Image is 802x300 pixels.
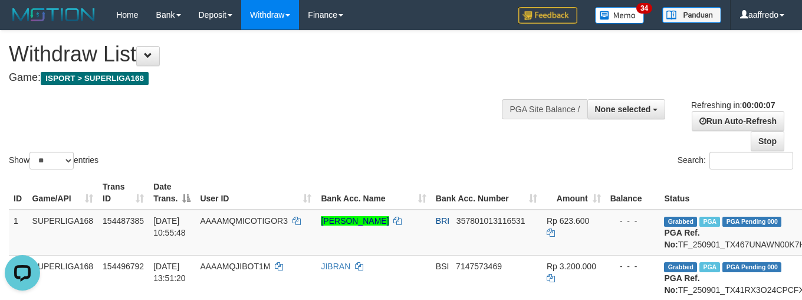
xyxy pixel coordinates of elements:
[595,105,651,114] span: None selected
[103,216,144,226] span: 154487385
[316,176,430,210] th: Bank Acc. Name: activate to sort column ascending
[692,111,784,131] a: Run Auto-Refresh
[678,152,793,169] label: Search:
[200,216,288,226] span: AAAAMQMICOTIGOR3
[722,262,781,272] span: PGA Pending
[28,210,98,256] td: SUPERLIGA168
[664,217,697,227] span: Grabbed
[662,7,721,23] img: panduan.png
[636,3,652,14] span: 34
[722,217,781,227] span: PGA Pending
[699,262,720,272] span: Marked by aafsoumeymey
[436,262,449,271] span: BSI
[456,216,525,226] span: Copy 357801013116531 to clipboard
[321,216,389,226] a: [PERSON_NAME]
[321,262,350,271] a: JIBRAN
[691,100,775,110] span: Refreshing in:
[610,260,655,272] div: - - -
[664,262,697,272] span: Grabbed
[751,131,784,151] a: Stop
[195,176,316,210] th: User ID: activate to sort column ascending
[28,176,98,210] th: Game/API: activate to sort column ascending
[542,176,606,210] th: Amount: activate to sort column ascending
[664,228,699,249] b: PGA Ref. No:
[9,43,523,66] h1: Withdraw List
[547,216,589,226] span: Rp 623.600
[456,262,502,271] span: Copy 7147573469 to clipboard
[5,5,40,40] button: Open LiveChat chat widget
[431,176,542,210] th: Bank Acc. Number: activate to sort column ascending
[9,6,98,24] img: MOTION_logo.png
[200,262,270,271] span: AAAAMQJIBOT1M
[606,176,660,210] th: Balance
[9,152,98,169] label: Show entries
[153,262,186,283] span: [DATE] 13:51:20
[709,152,793,169] input: Search:
[595,7,645,24] img: Button%20Memo.svg
[502,99,587,119] div: PGA Site Balance /
[436,216,449,226] span: BRI
[103,262,144,271] span: 154496792
[9,176,28,210] th: ID
[742,100,775,110] strong: 00:00:07
[518,7,577,24] img: Feedback.jpg
[41,72,149,85] span: ISPORT > SUPERLIGA168
[149,176,195,210] th: Date Trans.: activate to sort column descending
[699,217,720,227] span: Marked by aafandaneth
[153,216,186,237] span: [DATE] 10:55:48
[98,176,149,210] th: Trans ID: activate to sort column ascending
[547,262,596,271] span: Rp 3.200.000
[9,72,523,84] h4: Game:
[610,215,655,227] div: - - -
[29,152,74,169] select: Showentries
[587,99,666,119] button: None selected
[9,210,28,256] td: 1
[664,273,699,295] b: PGA Ref. No:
